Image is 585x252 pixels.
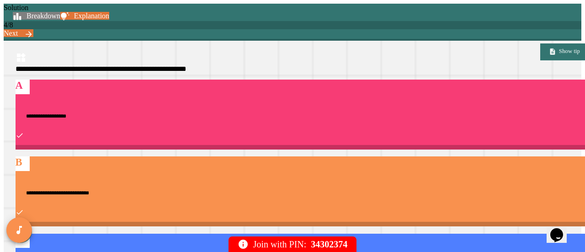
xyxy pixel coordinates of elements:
[6,217,32,243] button: SpeedDial basic example
[311,239,347,250] span: 34302374
[60,12,109,20] a: Explanation
[4,29,33,37] a: Next
[547,215,576,243] iframe: chat widget
[4,4,581,12] div: Solution
[229,236,357,252] div: Join with PIN:
[16,80,30,94] h1: A
[4,21,581,29] div: 4 / 8
[16,156,30,171] h1: B
[13,12,60,20] a: Breakdown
